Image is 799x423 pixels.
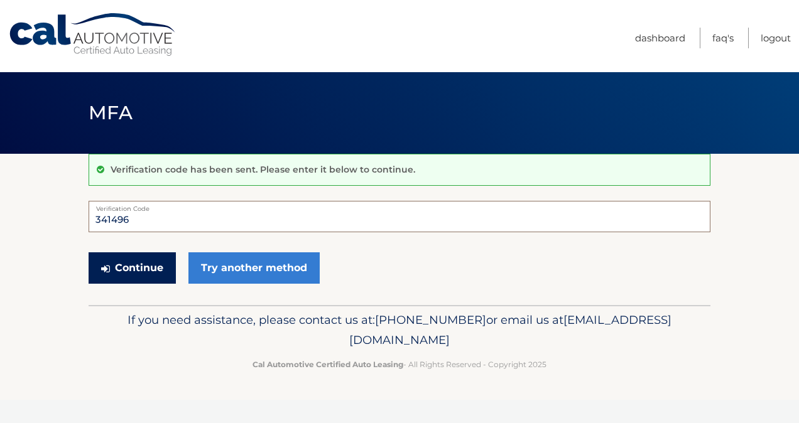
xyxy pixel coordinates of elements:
span: [PHONE_NUMBER] [375,313,486,327]
button: Continue [89,252,176,284]
span: [EMAIL_ADDRESS][DOMAIN_NAME] [349,313,671,347]
a: Dashboard [635,28,685,48]
a: Cal Automotive [8,13,178,57]
label: Verification Code [89,201,710,211]
p: If you need assistance, please contact us at: or email us at [97,310,702,350]
input: Verification Code [89,201,710,232]
p: - All Rights Reserved - Copyright 2025 [97,358,702,371]
a: Try another method [188,252,320,284]
p: Verification code has been sent. Please enter it below to continue. [111,164,415,175]
span: MFA [89,101,133,124]
a: FAQ's [712,28,734,48]
strong: Cal Automotive Certified Auto Leasing [253,360,403,369]
a: Logout [761,28,791,48]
